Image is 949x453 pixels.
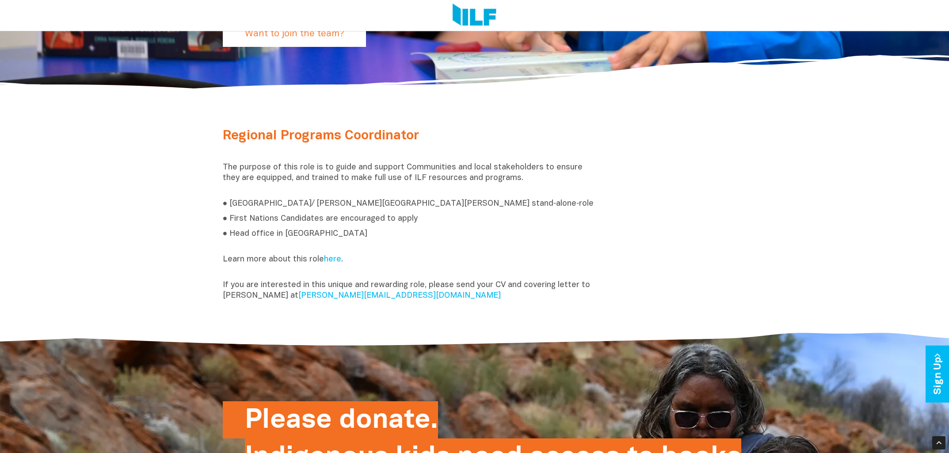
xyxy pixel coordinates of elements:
[223,254,598,276] p: Learn more about this role .
[223,214,598,224] p: ● First Nations Candidates are encouraged to apply
[223,199,598,209] p: ● [GEOGRAPHIC_DATA]/ [PERSON_NAME][GEOGRAPHIC_DATA][PERSON_NAME] stand‑alone‑role
[223,129,598,158] h2: Regional Programs Coordinator
[932,436,945,449] div: Scroll Back to Top
[223,229,598,250] p: ● Head office in [GEOGRAPHIC_DATA]
[223,280,598,301] p: If you are interested in this unique and rewarding role, please send your CV and covering letter ...
[223,162,598,194] p: The purpose of this role is to guide and support Communities and local stakeholders to ensure the...
[453,4,496,27] img: Logo
[223,21,366,47] p: Want to join the team?
[298,292,501,299] a: [PERSON_NAME][EMAIL_ADDRESS][DOMAIN_NAME]
[324,256,341,263] a: here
